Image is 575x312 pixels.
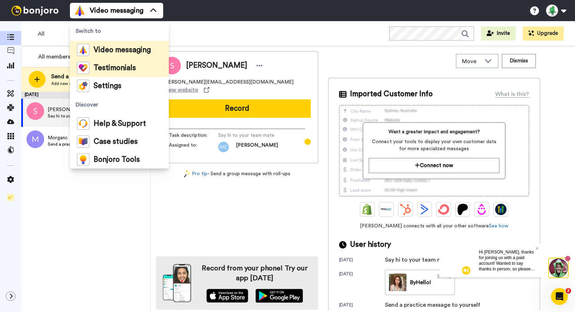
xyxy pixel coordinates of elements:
span: Testimonials [94,65,136,72]
div: [DATE] [339,257,385,264]
span: Task description : [169,132,218,139]
div: [DATE] [21,92,150,99]
iframe: Intercom live chat [551,288,568,305]
span: [PERSON_NAME] [186,60,247,71]
button: Dismiss [502,54,536,68]
a: See how [489,224,508,228]
div: Say hi to your team mate [385,256,451,264]
img: vm-color.svg [74,5,85,16]
img: bj-logo-header-white.svg [8,6,61,16]
img: ActiveCampaign [419,204,430,215]
img: 3183ab3e-59ed-45f6-af1c-10226f767056-1659068401.jpg [1,1,20,20]
span: [PERSON_NAME] [48,106,97,113]
img: GoHighLevel [495,204,506,215]
a: Settings [70,77,169,95]
a: Testimonials [70,59,169,77]
img: Checklist.svg [7,194,14,201]
span: User history [350,239,391,250]
img: Drip [476,204,487,215]
a: Pro tip [184,170,207,178]
img: appstore [206,289,248,303]
span: Add new contact or upload CSV [51,81,114,86]
a: Help & Support [70,115,169,133]
div: [DATE] [339,302,385,309]
a: ByHello![DATE] [385,270,455,295]
span: Say hi to your team mate [218,132,285,139]
div: What is this? [495,90,529,98]
span: Send a new message [51,72,114,81]
img: magic-wand.svg [184,170,190,178]
img: Image of Sarahi [163,57,181,74]
span: Bonjoro Tools [94,156,140,163]
img: 3e927f4e-466f-4fa7-9d77-f9a1e271ac25-thumb.jpg [389,274,407,291]
span: Case studies [94,138,138,145]
img: mute-white.svg [23,23,31,31]
img: download [163,264,191,302]
button: Upgrade [523,26,564,41]
img: mc.png [218,142,229,152]
img: Shopify [362,204,373,215]
span: [PERSON_NAME][EMAIL_ADDRESS][DOMAIN_NAME] [163,79,294,86]
img: Ontraport [381,204,392,215]
span: Move [462,57,481,66]
span: Morganc [48,134,118,141]
a: Case studies [70,133,169,151]
div: By Hello! [410,278,431,287]
img: s.png [26,102,44,120]
span: Assigned to: [169,142,218,152]
img: m.png [26,130,44,148]
img: settings-colored.svg [77,80,89,92]
span: Imported Customer Info [350,89,433,99]
span: Say hi to your team mate [48,113,97,119]
img: vm-color.svg [77,44,89,56]
span: 2 [565,288,571,294]
span: Switch to [70,21,169,41]
div: [DATE] [437,274,451,291]
img: ConvertKit [438,204,449,215]
img: Patreon [457,204,468,215]
span: [PERSON_NAME] connects with all your other software [339,222,529,230]
button: Invite [481,26,516,41]
img: case-study-colored.svg [77,135,89,148]
span: Hi [PERSON_NAME], thanks for joining us with a paid account! Wanted to say thanks in person, so p... [40,6,95,56]
div: Send a practice message to yourself [385,301,480,309]
span: Connect your tools to display your own customer data for more specialized messages [369,138,499,152]
img: bj-tools-colored.svg [77,153,89,166]
div: All members [38,53,78,61]
span: Video messaging [90,6,143,16]
span: [PERSON_NAME] [236,142,278,152]
img: playstore [255,289,303,303]
span: Want a greater impact and engagement? [369,128,499,135]
div: [DATE] [339,271,385,295]
span: Help & Support [94,120,146,127]
a: Video messaging [70,41,169,59]
div: Tooltip anchor [304,139,311,145]
img: Hubspot [400,204,411,215]
span: Video messaging [94,47,151,54]
a: Bonjoro Tools [70,151,169,169]
span: Send a practice message to yourself [48,141,118,147]
button: Record [163,99,311,118]
div: - Send a group message with roll-ups [156,170,318,178]
span: Settings [94,82,121,90]
img: help-and-support-colored.svg [77,117,89,130]
span: View website [163,86,198,94]
span: Discover [70,95,169,115]
span: All [38,30,85,38]
h4: Record from your phone! Try our app [DATE] [198,263,311,283]
a: View website [163,86,209,94]
button: Connect now [369,158,499,173]
img: tm-color.svg [77,62,89,74]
